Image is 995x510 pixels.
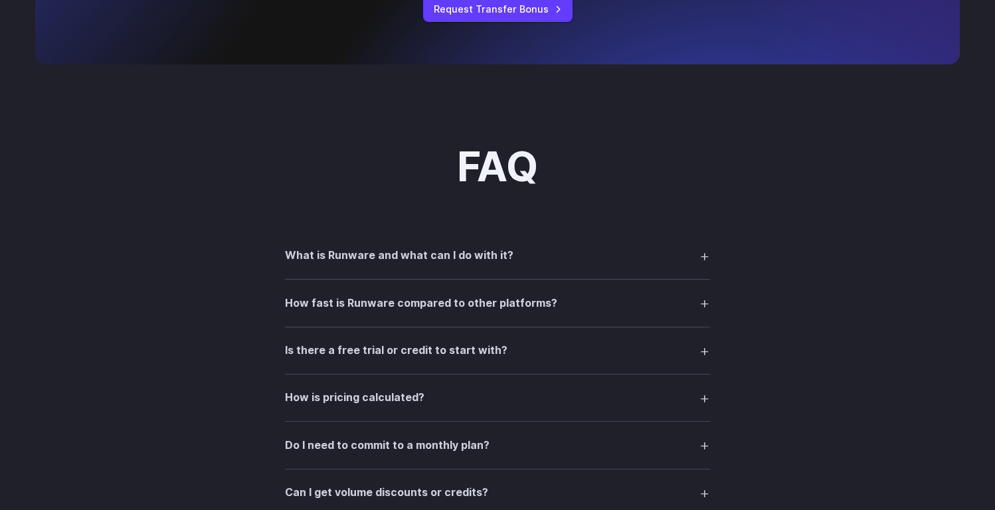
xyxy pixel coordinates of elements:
[285,342,507,359] h3: Is there a free trial or credit to start with?
[285,338,710,363] summary: Is there a free trial or credit to start with?
[285,484,488,501] h3: Can I get volume discounts or credits?
[285,243,710,268] summary: What is Runware and what can I do with it?
[285,290,710,315] summary: How fast is Runware compared to other platforms?
[285,432,710,458] summary: Do I need to commit to a monthly plan?
[457,144,538,189] h2: FAQ
[285,385,710,410] summary: How is pricing calculated?
[285,247,513,264] h3: What is Runware and what can I do with it?
[285,480,710,505] summary: Can I get volume discounts or credits?
[285,437,490,454] h3: Do I need to commit to a monthly plan?
[285,295,557,312] h3: How fast is Runware compared to other platforms?
[285,389,424,406] h3: How is pricing calculated?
